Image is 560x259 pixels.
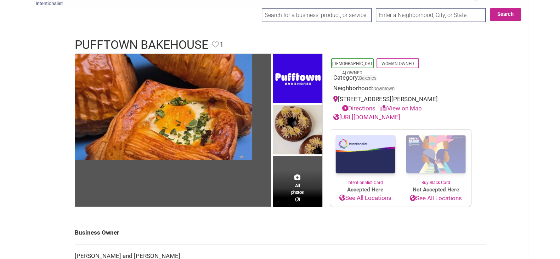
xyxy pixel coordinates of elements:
a: Bakeries [359,75,377,81]
div: Category: [333,73,468,84]
div: Neighborhood: [333,84,468,95]
span: Accepted Here [330,186,401,194]
img: Pufftown Bakehouse - Logo [273,54,322,105]
img: Pufftown Bakehouse - Sweet Croissants [273,105,322,156]
img: Intentionalist Card [330,129,401,179]
a: Directions [342,105,375,112]
a: Intentionalist Card [330,129,401,186]
a: [URL][DOMAIN_NAME] [333,114,400,121]
span: 1 [220,39,224,50]
td: Business Owner [75,221,486,244]
a: See All Locations [401,194,471,203]
span: Downtown [373,87,395,91]
a: Woman-Owned [381,61,414,66]
i: Favorite [212,41,219,48]
button: Search [490,8,521,21]
input: Enter a Neighborhood, City, or State [376,8,486,22]
span: All photos (3) [291,182,304,202]
img: Buy Black Card [401,129,471,180]
a: [DEMOGRAPHIC_DATA]-Owned [332,61,373,75]
a: Buy Black Card [401,129,471,186]
a: View on Map [380,105,422,112]
input: Search for a business, product, or service [262,8,372,22]
span: Not Accepted Here [401,186,471,194]
img: Pufftown Bakehouse - Croissants [75,54,252,160]
div: [STREET_ADDRESS][PERSON_NAME] [333,95,468,113]
h1: Pufftown Bakehouse [75,36,208,53]
a: See All Locations [330,194,401,203]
